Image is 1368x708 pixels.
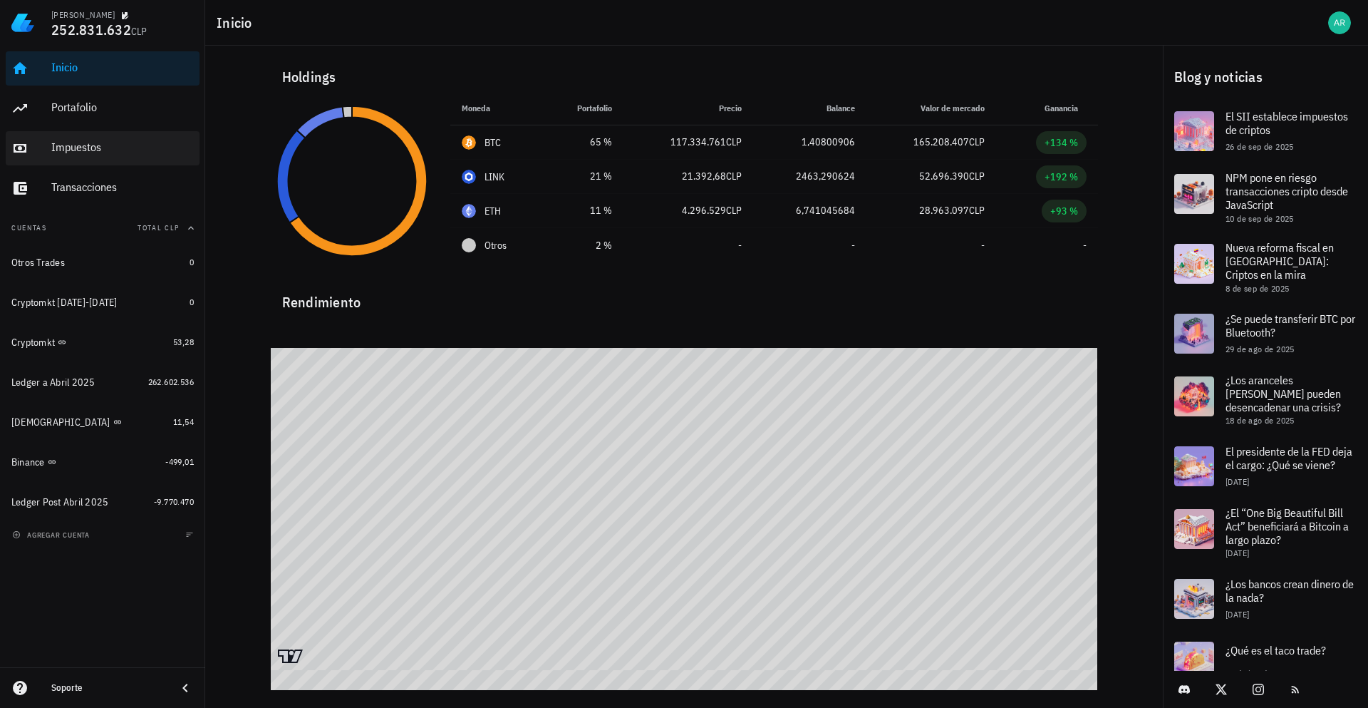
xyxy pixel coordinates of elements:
[450,91,544,125] th: Moneda
[919,170,969,183] span: 52.696.390
[1050,204,1078,218] div: +93 %
[154,496,194,507] span: -9.770.470
[173,416,194,427] span: 11,54
[9,528,96,542] button: agregar cuenta
[555,203,612,218] div: 11 %
[866,91,996,125] th: Valor de mercado
[1328,11,1351,34] div: avatar
[682,204,726,217] span: 4.296.529
[969,204,985,217] span: CLP
[484,170,505,184] div: LINK
[1225,240,1334,282] span: Nueva reforma fiscal en [GEOGRAPHIC_DATA]: Criptos en la mira
[51,140,194,154] div: Impuestos
[173,337,194,347] span: 53,28
[1225,213,1294,224] span: 10 de sep de 2025
[1225,609,1249,620] span: [DATE]
[1225,444,1352,472] span: El presidente de la FED deja el cargo: ¿Qué se viene?
[544,91,623,125] th: Portafolio
[1225,643,1326,657] span: ¿Qué es el taco trade?
[1225,476,1249,487] span: [DATE]
[11,376,95,389] div: Ledger a Abril 2025
[555,169,612,184] div: 21 %
[131,25,147,38] span: CLP
[919,204,969,217] span: 28.963.097
[6,365,199,399] a: Ledger a Abril 2025 262.602.536
[278,650,303,663] a: Charting by TradingView
[1163,232,1368,302] a: Nueva reforma fiscal en [GEOGRAPHIC_DATA]: Criptos en la mira 8 de sep de 2025
[462,170,476,184] div: LINK-icon
[1163,568,1368,630] a: ¿Los bancos crean dinero de la nada? [DATE]
[1225,141,1294,152] span: 26 de sep de 2025
[1163,365,1368,435] a: ¿Los aranceles [PERSON_NAME] pueden desencadenar una crisis? 18 de ago de 2025
[51,61,194,74] div: Inicio
[1045,170,1078,184] div: +192 %
[555,135,612,150] div: 65 %
[1163,163,1368,232] a: NPM pone en riesgo transacciones cripto desde JavaScript 10 de sep de 2025
[1163,498,1368,568] a: ¿El “One Big Beautiful Bill Act” beneficiará a Bitcoin a largo plazo? [DATE]
[670,135,726,148] span: 117.334.761
[6,171,199,205] a: Transacciones
[11,416,110,429] div: [DEMOGRAPHIC_DATA]
[484,135,502,150] div: BTC
[11,297,118,309] div: Cryptomkt [DATE]-[DATE]
[6,211,199,245] button: CuentasTotal CLP
[138,223,180,232] span: Total CLP
[1225,170,1348,212] span: NPM pone en riesgo transacciones cripto desde JavaScript
[765,169,855,184] div: 2463,290624
[1083,239,1087,252] span: -
[913,135,969,148] span: 165.208.407
[1225,373,1341,414] span: ¿Los aranceles [PERSON_NAME] pueden desencadenar una crisis?
[6,485,199,519] a: Ledger Post Abril 2025 -9.770.470
[1225,415,1295,426] span: 18 de ago de 2025
[726,170,742,183] span: CLP
[11,257,65,269] div: Otros Trades
[738,239,742,252] span: -
[623,91,753,125] th: Precio
[1163,302,1368,365] a: ¿Se puede transferir BTC por Bluetooth? 29 de ago de 2025
[1225,548,1249,558] span: [DATE]
[51,180,194,194] div: Transacciones
[753,91,866,125] th: Balance
[190,257,194,267] span: 0
[6,445,199,479] a: Binance -499,01
[1225,109,1348,137] span: El SII establece impuestos de criptos
[1225,506,1349,547] span: ¿El “One Big Beautiful Bill Act” beneficiará a Bitcoin a largo plazo?
[484,238,507,253] span: Otros
[765,203,855,218] div: 6,741045684
[11,496,109,508] div: Ledger Post Abril 2025
[1163,100,1368,163] a: El SII establece impuestos de criptos 26 de sep de 2025
[765,135,855,150] div: 1,40800906
[726,204,742,217] span: CLP
[190,297,194,307] span: 0
[1225,577,1354,605] span: ¿Los bancos crean dinero de la nada?
[15,530,90,540] span: agregar cuenta
[217,11,258,34] h1: Inicio
[6,285,199,319] a: Cryptomkt [DATE]-[DATE] 0
[555,238,612,253] div: 2 %
[851,239,855,252] span: -
[51,9,115,21] div: [PERSON_NAME]
[148,376,194,387] span: 262.602.536
[11,337,55,349] div: Cryptomkt
[6,51,199,86] a: Inicio
[726,135,742,148] span: CLP
[51,682,165,694] div: Soporte
[969,170,985,183] span: CLP
[969,135,985,148] span: CLP
[1163,54,1368,100] div: Blog y noticias
[682,170,726,183] span: 21.392,68
[981,239,985,252] span: -
[51,101,194,114] div: Portafolio
[1163,435,1368,498] a: El presidente de la FED deja el cargo: ¿Qué se viene? [DATE]
[1225,312,1355,339] span: ¿Se puede transferir BTC por Bluetooth?
[6,91,199,125] a: Portafolio
[6,325,199,359] a: Cryptomkt 53,28
[271,54,1098,100] div: Holdings
[6,131,199,165] a: Impuestos
[271,279,1098,314] div: Rendimiento
[6,245,199,279] a: Otros Trades 0
[1045,103,1087,113] span: Ganancia
[51,20,131,39] span: 252.831.632
[6,405,199,439] a: [DEMOGRAPHIC_DATA] 11,54
[11,456,45,468] div: Binance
